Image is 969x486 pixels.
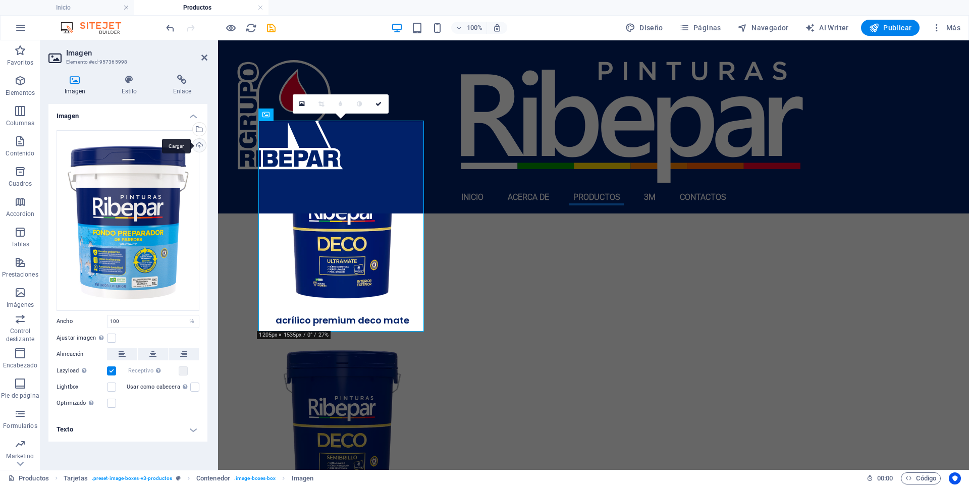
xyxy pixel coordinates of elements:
button: Más [928,20,964,36]
span: Haz clic para seleccionar y doble clic para editar [64,472,88,484]
a: Selecciona archivos del administrador de archivos, de la galería de fotos o carga archivo(s) [293,94,312,114]
h6: Tiempo de la sesión [867,472,893,484]
button: Publicar [861,20,920,36]
button: reload [245,22,257,34]
p: Pie de página [1,392,39,400]
h4: Imagen [48,75,105,96]
p: Marketing [6,452,34,460]
a: Modo de recorte [312,94,331,114]
p: Cuadros [9,180,32,188]
a: Desenfoque [331,94,350,114]
h2: Imagen [66,48,207,58]
p: Accordion [6,210,34,218]
span: AI Writer [805,23,849,33]
button: Usercentrics [949,472,961,484]
i: Este elemento es un preajuste personalizable [176,475,181,481]
label: Receptivo [128,365,179,377]
button: Código [901,472,941,484]
button: undo [164,22,176,34]
p: Favoritos [7,59,33,67]
label: Usar como cabecera [127,381,190,393]
button: Navegador [733,20,793,36]
label: Alineación [57,348,107,360]
span: Navegador [737,23,789,33]
span: . preset-image-boxes-v3-productos [92,472,172,484]
h4: Productos [134,2,268,13]
a: Productos [8,472,49,484]
p: Imágenes [7,301,34,309]
span: Haz clic para seleccionar y doble clic para editar [196,472,230,484]
button: 100% [451,22,487,34]
p: Tablas [11,240,30,248]
p: Elementos [6,89,35,97]
nav: breadcrumb [64,472,313,484]
a: Escala de grises [350,94,369,114]
button: AI Writer [801,20,853,36]
i: Guardar (Ctrl+S) [265,22,277,34]
h6: 100% [466,22,482,34]
i: Deshacer: Cambiar imagen (Ctrl+Z) [165,22,176,34]
p: Encabezado [3,361,37,369]
span: . image-boxes-box [234,472,276,484]
button: save [265,22,277,34]
span: Haz clic para seleccionar y doble clic para editar [292,472,314,484]
label: Ancho [57,318,107,324]
span: Diseño [625,23,663,33]
label: Lightbox [57,381,107,393]
a: Cargar [192,138,206,152]
p: Columnas [6,119,35,127]
span: Publicar [869,23,912,33]
span: : [884,474,886,482]
p: Formularios [3,422,37,430]
label: Optimizado [57,397,107,409]
p: Prestaciones [2,271,38,279]
span: 00 00 [877,472,893,484]
button: Páginas [675,20,725,36]
h4: Texto [48,417,207,442]
label: Lazyload [57,365,107,377]
a: Confirmar ( Ctrl ⏎ ) [369,94,389,114]
h3: Elemento #ed-957365998 [66,58,187,67]
i: Volver a cargar página [245,22,257,34]
span: Código [905,472,936,484]
h4: Imagen [48,104,207,122]
img: Editor Logo [58,22,134,34]
h4: Estilo [105,75,157,96]
div: dsdsdsd-YWrGChmwJj6wLxRlZ9yI5Q.jpg [57,130,199,311]
i: Al redimensionar, ajustar el nivel de zoom automáticamente para ajustarse al dispositivo elegido. [493,23,502,32]
span: Más [932,23,960,33]
p: Contenido [6,149,34,157]
span: Páginas [679,23,721,33]
button: Diseño [621,20,667,36]
label: Ajustar imagen [57,332,107,344]
h4: Enlace [157,75,207,96]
